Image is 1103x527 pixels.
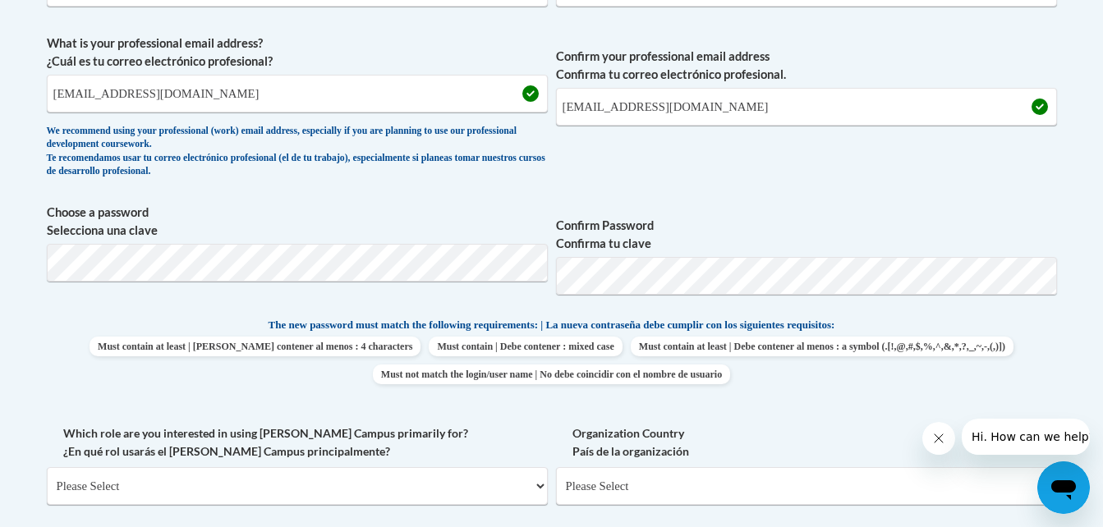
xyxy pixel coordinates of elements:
span: Must contain at least | Debe contener al menos : a symbol (.[!,@,#,$,%,^,&,*,?,_,~,-,(,)]) [631,337,1013,356]
label: Which role are you interested in using [PERSON_NAME] Campus primarily for? ¿En qué rol usarás el ... [47,424,548,461]
label: Organization Country País de la organización [556,424,1057,461]
label: What is your professional email address? ¿Cuál es tu correo electrónico profesional? [47,34,548,71]
label: Choose a password Selecciona una clave [47,204,548,240]
input: Required [556,88,1057,126]
span: Must contain at least | [PERSON_NAME] contener al menos : 4 characters [90,337,421,356]
div: We recommend using your professional (work) email address, especially if you are planning to use ... [47,125,548,179]
span: Hi. How can we help? [10,11,133,25]
span: Must contain | Debe contener : mixed case [429,337,622,356]
label: Confirm your professional email address Confirma tu correo electrónico profesional. [556,48,1057,84]
input: Metadata input [47,75,548,112]
iframe: Close message [922,422,955,455]
iframe: Message from company [962,419,1090,455]
label: Confirm Password Confirma tu clave [556,217,1057,253]
span: The new password must match the following requirements: | La nueva contraseña debe cumplir con lo... [269,318,835,332]
span: Must not match the login/user name | No debe coincidir con el nombre de usuario [373,364,730,384]
iframe: Button to launch messaging window [1037,461,1090,514]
